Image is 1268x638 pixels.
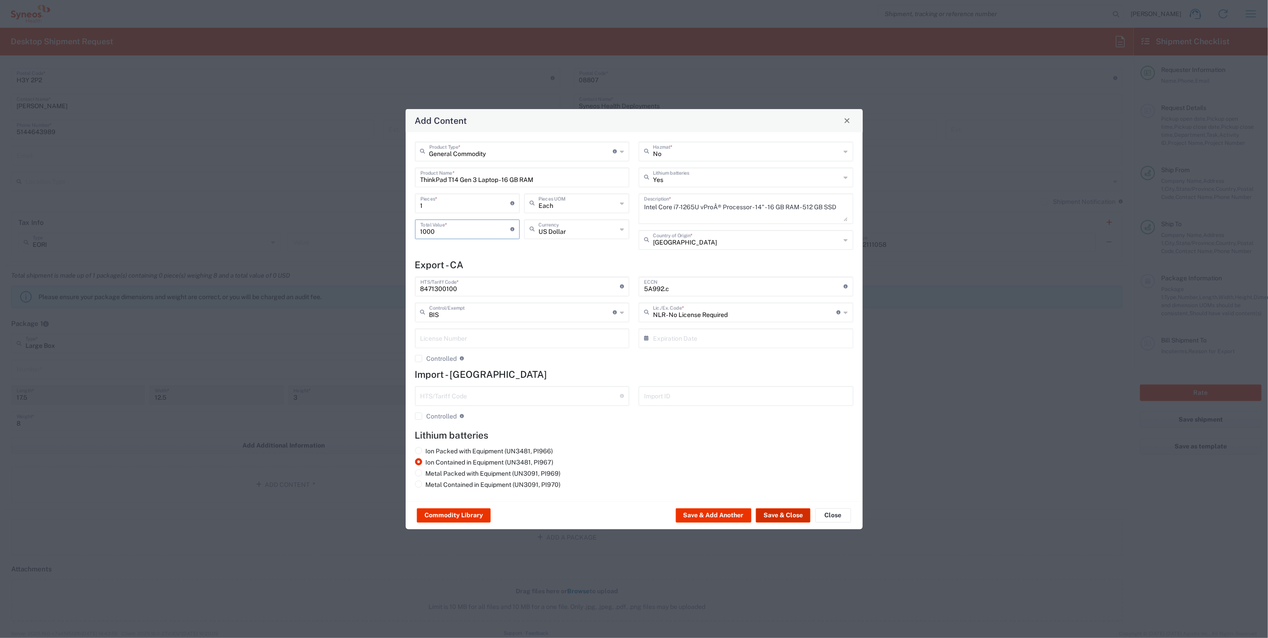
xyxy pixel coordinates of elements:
[415,447,553,455] label: Ion Packed with Equipment (UN3481, PI966)
[417,508,491,523] button: Commodity Library
[676,508,751,523] button: Save & Add Another
[756,508,810,523] button: Save & Close
[415,259,853,270] h4: Export - CA
[415,355,457,362] label: Controlled
[415,481,561,489] label: Metal Contained in Equipment (UN3091, PI970)
[415,369,853,380] h4: Import - [GEOGRAPHIC_DATA]
[415,469,561,477] label: Metal Packed with Equipment (UN3091, PI969)
[415,458,554,466] label: Ion Contained in Equipment (UN3481, PI967)
[415,413,457,420] label: Controlled
[815,508,851,523] button: Close
[415,114,467,127] h4: Add Content
[841,114,853,127] button: Close
[415,430,853,441] h4: Lithium batteries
